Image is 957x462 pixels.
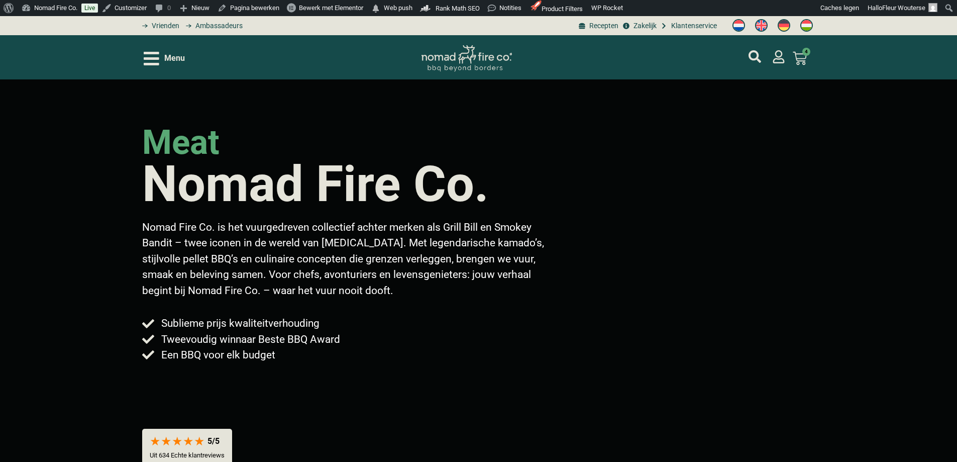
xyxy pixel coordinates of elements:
a: mijn account [772,50,785,63]
span: Recepten [587,21,618,31]
h1: Nomad Fire Co. [142,159,489,209]
a: Switch to Duits [773,17,795,35]
span: Fleur Wouterse [882,4,925,12]
p: Nomad Fire Co. is het vuurgedreven collectief achter merken als Grill Bill en Smokey Bandit – twe... [142,220,552,299]
span: Klantenservice [669,21,717,31]
span: Een BBQ voor elk budget [159,347,275,363]
a: BBQ recepten [577,21,618,31]
img: Engels [755,19,768,32]
img: Avatar of Fleur Wouterse [928,3,937,12]
span: Bewerk met Elementor [299,4,363,12]
span: Sublieme prijs kwaliteitverhouding [159,316,320,331]
a: mijn account [749,50,761,63]
span: Zakelijk [631,21,657,31]
a: Switch to Hongaars [795,17,818,35]
a: grill bill vrienden [139,21,179,31]
span: Rank Math SEO [436,5,480,12]
img: Hongaars [800,19,813,32]
a: 4 [781,45,819,71]
a: Live [81,4,98,13]
img: Nomad Logo [421,45,512,72]
a: grill bill ambassadors [182,21,242,31]
span: Tweevoudig winnaar Beste BBQ Award [159,332,340,347]
a: Switch to Engels [750,17,773,35]
span: Vrienden [149,21,179,31]
span: Menu [164,52,185,64]
p: Uit 634 Echte klantreviews [150,451,225,459]
span: 4 [802,48,810,56]
h2: meat [142,126,220,159]
div: Open/Close Menu [144,50,185,67]
img: Duits [778,19,790,32]
span: Ambassadeurs [193,21,243,31]
a: grill bill klantenservice [659,21,717,31]
a: grill bill zakeljk [621,21,656,31]
span:  [371,2,381,16]
img: Nederlands [732,19,745,32]
div: 5/5 [207,436,220,446]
